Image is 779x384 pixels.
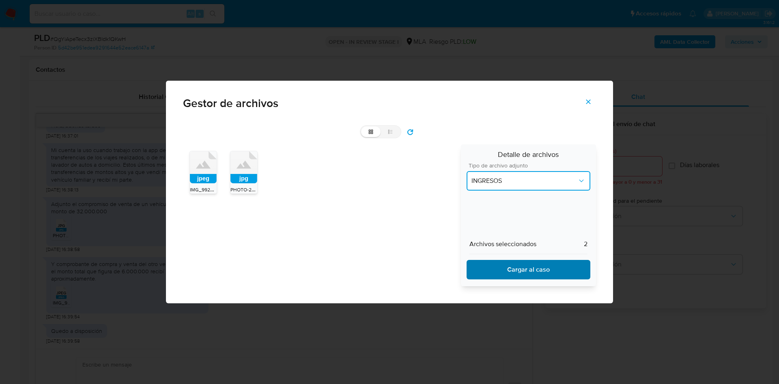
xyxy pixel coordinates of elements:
[189,151,217,194] div: jpegIMG_9920.jpeg
[230,151,258,194] div: jpgPHOTO-2025-08-20-12-11-54.jpg
[467,171,590,191] button: document types
[471,177,577,185] span: INGRESOS
[469,240,536,248] span: Archivos seleccionados
[467,150,590,163] span: Detalle de archivos
[401,126,419,139] button: refresh
[469,163,592,168] span: Tipo de archivo adjunto
[190,185,224,193] span: IMG_9920.jpeg
[230,185,301,193] span: PHOTO-2025-08-20-12-11-54.jpg
[477,261,580,279] span: Cargar al caso
[584,240,587,248] span: 2
[183,98,596,109] span: Gestor de archivos
[467,260,590,279] button: Descargar
[574,92,603,112] button: Cerrar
